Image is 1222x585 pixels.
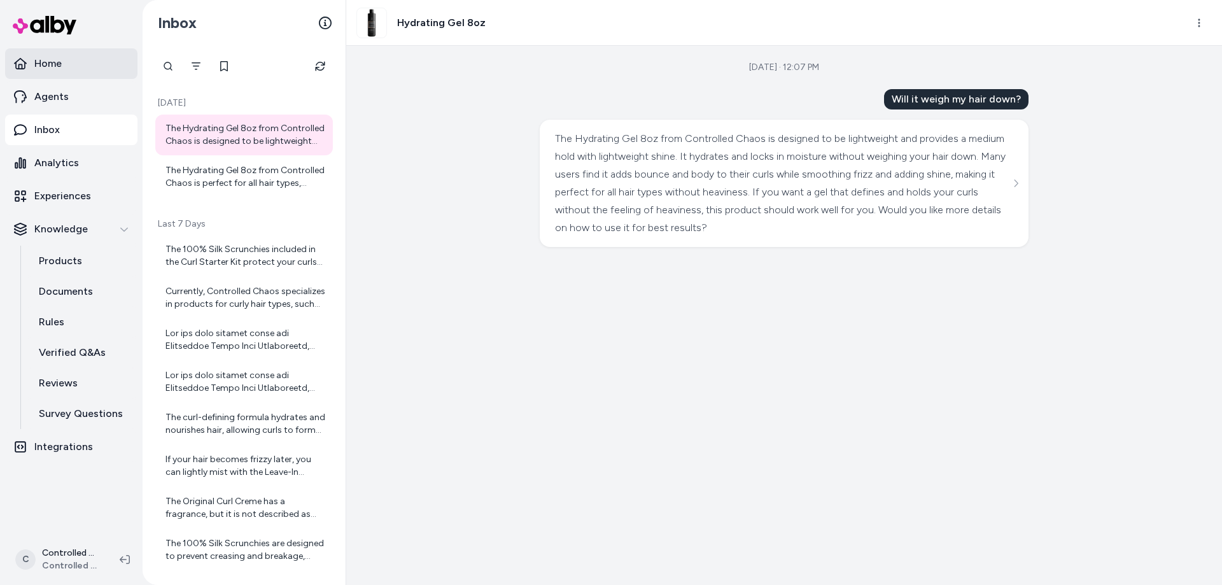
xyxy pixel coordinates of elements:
[26,276,137,307] a: Documents
[155,362,333,402] a: Lor ips dolo sitamet conse adi Elitseddoe Tempo Inci Utlaboreetd, magnaa enima minim: 0. VENI: Qu...
[165,453,325,479] div: If your hair becomes frizzy later, you can lightly mist with the Leave-In Conditioner to refresh ...
[749,61,819,74] div: [DATE] · 12:07 PM
[155,97,333,109] p: [DATE]
[34,155,79,171] p: Analytics
[183,53,209,79] button: Filter
[5,432,137,462] a: Integrations
[165,537,325,563] div: The 100% Silk Scrunchies are designed to prevent creasing and breakage, offering a gentle hold th...
[155,488,333,528] a: The Original Curl Creme has a fragrance, but it is not described as strong or overpowering. The p...
[165,411,325,437] div: The curl-defining formula hydrates and nourishes hair, allowing curls to form naturally while pro...
[165,285,325,311] div: Currently, Controlled Chaos specializes in products for curly hair types, such as The Original Cu...
[34,89,69,104] p: Agents
[5,148,137,178] a: Analytics
[39,314,64,330] p: Rules
[5,181,137,211] a: Experiences
[5,81,137,112] a: Agents
[34,222,88,237] p: Knowledge
[158,13,197,32] h2: Inbox
[42,560,99,572] span: Controlled Chaos
[34,439,93,455] p: Integrations
[165,164,325,190] div: The Hydrating Gel 8oz from Controlled Chaos is perfect for all hair types, including curly hair. ...
[555,130,1010,237] div: The Hydrating Gel 8oz from Controlled Chaos is designed to be lightweight and provides a medium h...
[13,16,76,34] img: alby Logo
[15,549,36,570] span: C
[155,404,333,444] a: The curl-defining formula hydrates and nourishes hair, allowing curls to form naturally while pro...
[155,320,333,360] a: Lor ips dolo sitamet conse adi Elitseddoe Tempo Inci Utlaboreetd, magnaa enima minim: 0. VENI: Qu...
[34,122,60,137] p: Inbox
[884,89,1029,109] div: Will it weigh my hair down?
[165,327,325,353] div: Lor ips dolo sitamet conse adi Elitseddoe Tempo Inci Utlaboreetd, magnaa enima minim: 0. VENI: Qu...
[34,188,91,204] p: Experiences
[26,337,137,368] a: Verified Q&As
[42,547,99,560] p: Controlled Chaos Shopify
[34,56,62,71] p: Home
[155,218,333,230] p: Last 7 Days
[165,369,325,395] div: Lor ips dolo sitamet conse adi Elitseddoe Tempo Inci Utlaboreetd, magnaa enima minim: 0. VENI: Qu...
[26,246,137,276] a: Products
[155,236,333,276] a: The 100% Silk Scrunchies included in the Curl Starter Kit protect your curls by providing a smoot...
[165,495,325,521] div: The Original Curl Creme has a fragrance, but it is not described as strong or overpowering. The p...
[5,48,137,79] a: Home
[307,53,333,79] button: Refresh
[26,368,137,398] a: Reviews
[397,15,486,31] h3: Hydrating Gel 8oz
[39,284,93,299] p: Documents
[8,539,109,580] button: CControlled Chaos ShopifyControlled Chaos
[39,376,78,391] p: Reviews
[1008,176,1023,191] button: See more
[155,446,333,486] a: If your hair becomes frizzy later, you can lightly mist with the Leave-In Conditioner to refresh ...
[165,243,325,269] div: The 100% Silk Scrunchies included in the Curl Starter Kit protect your curls by providing a smoot...
[155,278,333,318] a: Currently, Controlled Chaos specializes in products for curly hair types, such as The Original Cu...
[26,398,137,429] a: Survey Questions
[5,115,137,145] a: Inbox
[357,8,386,38] img: HydratingGel.jpg
[39,406,123,421] p: Survey Questions
[5,214,137,244] button: Knowledge
[155,530,333,570] a: The 100% Silk Scrunchies are designed to prevent creasing and breakage, offering a gentle hold th...
[165,122,325,148] div: The Hydrating Gel 8oz from Controlled Chaos is designed to be lightweight and provides a medium h...
[155,115,333,155] a: The Hydrating Gel 8oz from Controlled Chaos is designed to be lightweight and provides a medium h...
[39,253,82,269] p: Products
[39,345,106,360] p: Verified Q&As
[26,307,137,337] a: Rules
[155,157,333,197] a: The Hydrating Gel 8oz from Controlled Chaos is perfect for all hair types, including curly hair. ...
